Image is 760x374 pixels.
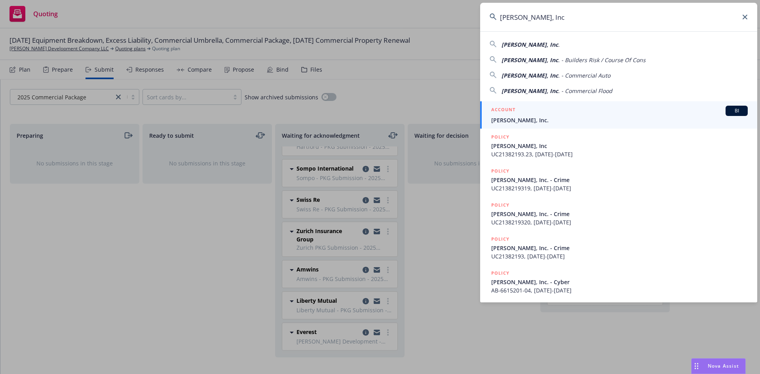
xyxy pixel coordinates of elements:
[491,106,515,115] h5: ACCOUNT
[491,142,748,150] span: [PERSON_NAME], Inc
[491,235,509,243] h5: POLICY
[480,3,757,31] input: Search...
[558,56,646,64] span: . - Builders Risk / Course Of Cons
[480,163,757,197] a: POLICY[PERSON_NAME], Inc. - CrimeUC2138219319, [DATE]-[DATE]
[480,197,757,231] a: POLICY[PERSON_NAME], Inc. - CrimeUC2138219320, [DATE]-[DATE]
[480,101,757,129] a: ACCOUNTBI[PERSON_NAME], Inc.
[491,176,748,184] span: [PERSON_NAME], Inc. - Crime
[491,184,748,192] span: UC2138219319, [DATE]-[DATE]
[502,41,558,48] span: [PERSON_NAME], Inc
[480,231,757,265] a: POLICY[PERSON_NAME], Inc. - CrimeUC21382193, [DATE]-[DATE]
[491,218,748,226] span: UC2138219320, [DATE]-[DATE]
[491,133,509,141] h5: POLICY
[502,56,558,64] span: [PERSON_NAME], Inc
[491,167,509,175] h5: POLICY
[491,244,748,252] span: [PERSON_NAME], Inc. - Crime
[691,358,746,374] button: Nova Assist
[491,286,748,294] span: AB-6615201-04, [DATE]-[DATE]
[708,363,739,369] span: Nova Assist
[558,41,560,48] span: .
[558,72,610,79] span: . - Commercial Auto
[491,210,748,218] span: [PERSON_NAME], Inc. - Crime
[502,87,558,95] span: [PERSON_NAME], Inc
[491,252,748,260] span: UC21382193, [DATE]-[DATE]
[502,72,558,79] span: [PERSON_NAME], Inc
[480,265,757,299] a: POLICY[PERSON_NAME], Inc. - CyberAB-6615201-04, [DATE]-[DATE]
[558,87,612,95] span: . - Commercial Flood
[491,269,509,277] h5: POLICY
[491,116,748,124] span: [PERSON_NAME], Inc.
[491,150,748,158] span: UC21382193.23, [DATE]-[DATE]
[692,359,701,374] div: Drag to move
[480,129,757,163] a: POLICY[PERSON_NAME], IncUC21382193.23, [DATE]-[DATE]
[491,201,509,209] h5: POLICY
[491,278,748,286] span: [PERSON_NAME], Inc. - Cyber
[729,107,745,114] span: BI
